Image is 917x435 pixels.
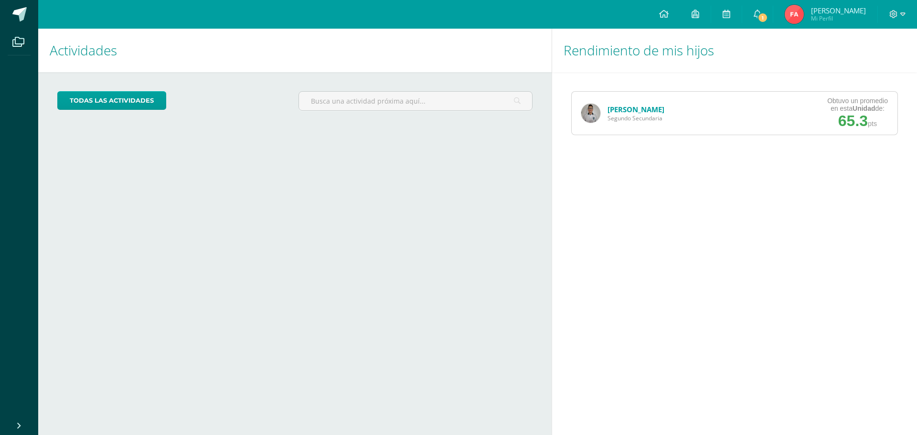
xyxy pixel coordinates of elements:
h1: Rendimiento de mis hijos [564,29,906,72]
span: pts [868,120,877,127]
span: Mi Perfil [811,14,866,22]
a: todas las Actividades [57,91,166,110]
div: Obtuvo un promedio en esta de: [827,97,888,112]
span: 1 [757,12,768,23]
span: Segundo Secundaria [608,114,664,122]
strong: Unidad [853,105,875,112]
a: [PERSON_NAME] [608,105,664,114]
span: 65.3 [838,112,868,129]
input: Busca una actividad próxima aquí... [299,92,532,110]
img: 51a3f6bdb60fb4fa8c9bbb4959b1e63c.png [785,5,804,24]
h1: Actividades [50,29,540,72]
span: [PERSON_NAME] [811,6,866,15]
img: a9ba604a9edb6533630304840735209b.png [581,104,600,123]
